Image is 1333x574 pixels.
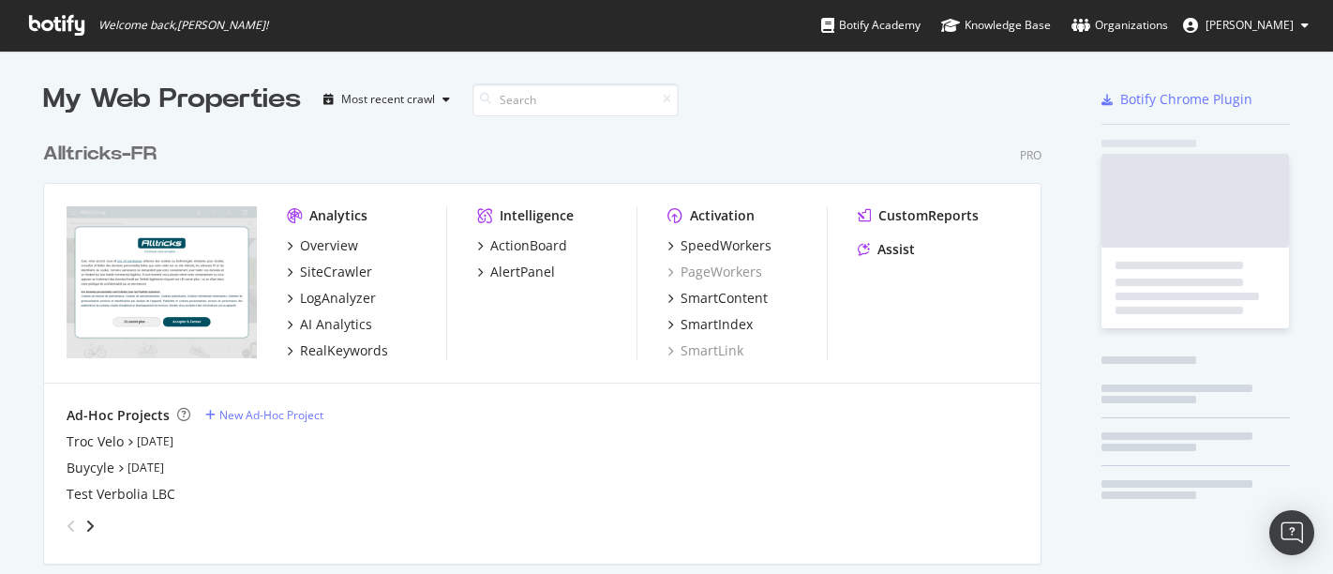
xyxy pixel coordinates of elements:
div: SpeedWorkers [681,236,771,255]
input: Search [472,83,679,116]
div: Intelligence [500,206,574,225]
a: Buycyle [67,459,114,477]
a: SmartIndex [667,315,753,334]
div: angle-right [83,517,97,536]
div: Pro [1020,147,1041,163]
a: Assist [858,240,915,259]
div: SmartIndex [681,315,753,334]
button: [PERSON_NAME] [1168,10,1324,40]
div: CustomReports [878,206,979,225]
a: LogAnalyzer [287,289,376,308]
a: SiteCrawler [287,263,372,281]
div: Overview [300,236,358,255]
div: My Web Properties [43,81,301,118]
a: ActionBoard [477,236,567,255]
div: RealKeywords [300,341,388,360]
img: alltricks.fr [67,206,257,358]
a: AI Analytics [287,315,372,334]
div: AlertPanel [490,263,555,281]
a: Troc Velo [67,432,124,451]
div: Analytics [309,206,367,225]
a: SmartLink [667,341,743,360]
a: Overview [287,236,358,255]
div: angle-left [59,511,83,541]
div: Ad-Hoc Projects [67,406,170,425]
a: [DATE] [137,433,173,449]
div: Organizations [1071,16,1168,35]
div: Botify Chrome Plugin [1120,90,1252,109]
a: CustomReports [858,206,979,225]
span: Cousseau Victor [1206,17,1294,33]
a: PageWorkers [667,263,762,281]
div: Botify Academy [821,16,921,35]
a: SpeedWorkers [667,236,771,255]
div: SiteCrawler [300,263,372,281]
a: Alltricks-FR [43,141,164,168]
div: New Ad-Hoc Project [219,407,323,423]
div: Most recent crawl [341,94,435,105]
a: Test Verbolia LBC [67,485,175,504]
div: Open Intercom Messenger [1269,510,1314,555]
a: [DATE] [127,460,164,476]
a: RealKeywords [287,341,388,360]
a: AlertPanel [477,263,555,281]
div: SmartContent [681,289,768,308]
div: AI Analytics [300,315,372,334]
button: Most recent crawl [316,84,457,114]
div: Alltricks-FR [43,141,157,168]
div: Assist [877,240,915,259]
a: New Ad-Hoc Project [205,407,323,423]
div: Knowledge Base [941,16,1051,35]
a: Botify Chrome Plugin [1101,90,1252,109]
div: Activation [690,206,755,225]
a: SmartContent [667,289,768,308]
div: LogAnalyzer [300,289,376,308]
span: Welcome back, [PERSON_NAME] ! [98,18,268,33]
div: ActionBoard [490,236,567,255]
